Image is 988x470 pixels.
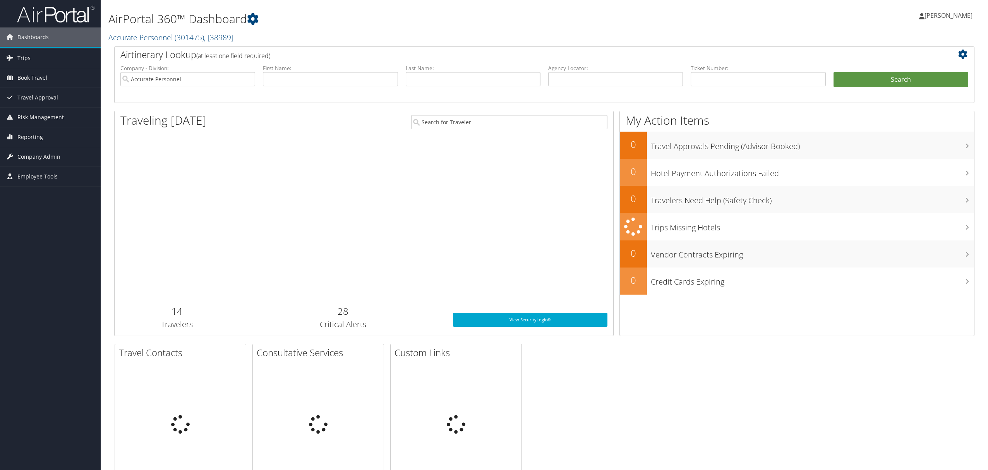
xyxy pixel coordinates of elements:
[257,346,384,359] h2: Consultative Services
[204,32,233,43] span: , [ 38989 ]
[620,132,974,159] a: 0Travel Approvals Pending (Advisor Booked)
[108,32,233,43] a: Accurate Personnel
[17,167,58,186] span: Employee Tools
[196,51,270,60] span: (at least one field required)
[651,191,974,206] h3: Travelers Need Help (Safety Check)
[108,11,690,27] h1: AirPortal 360™ Dashboard
[120,319,233,330] h3: Travelers
[120,305,233,318] h2: 14
[620,138,647,151] h2: 0
[17,68,47,87] span: Book Travel
[651,164,974,179] h3: Hotel Payment Authorizations Failed
[406,64,540,72] label: Last Name:
[620,274,647,287] h2: 0
[620,247,647,260] h2: 0
[17,127,43,147] span: Reporting
[651,218,974,233] h3: Trips Missing Hotels
[651,273,974,287] h3: Credit Cards Expiring
[120,48,897,61] h2: Airtinerary Lookup
[17,108,64,127] span: Risk Management
[925,11,973,20] span: [PERSON_NAME]
[651,245,974,260] h3: Vendor Contracts Expiring
[620,112,974,129] h1: My Action Items
[17,48,31,68] span: Trips
[453,313,607,327] a: View SecurityLogic®
[175,32,204,43] span: ( 301475 )
[411,115,607,129] input: Search for Traveler
[834,72,968,87] button: Search
[620,192,647,205] h2: 0
[395,346,521,359] h2: Custom Links
[17,88,58,107] span: Travel Approval
[620,213,974,240] a: Trips Missing Hotels
[17,147,60,166] span: Company Admin
[548,64,683,72] label: Agency Locator:
[620,186,974,213] a: 0Travelers Need Help (Safety Check)
[651,137,974,152] h3: Travel Approvals Pending (Advisor Booked)
[691,64,825,72] label: Ticket Number:
[245,305,441,318] h2: 28
[17,5,94,23] img: airportal-logo.png
[620,159,974,186] a: 0Hotel Payment Authorizations Failed
[919,4,980,27] a: [PERSON_NAME]
[245,319,441,330] h3: Critical Alerts
[620,165,647,178] h2: 0
[120,112,206,129] h1: Traveling [DATE]
[120,64,255,72] label: Company - Division:
[620,240,974,268] a: 0Vendor Contracts Expiring
[263,64,398,72] label: First Name:
[119,346,246,359] h2: Travel Contacts
[17,27,49,47] span: Dashboards
[620,268,974,295] a: 0Credit Cards Expiring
